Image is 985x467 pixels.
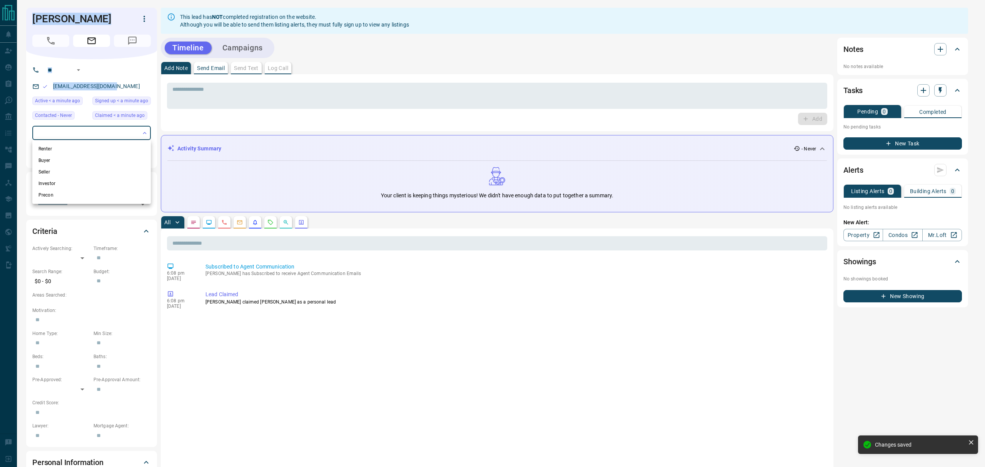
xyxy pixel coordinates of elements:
li: Investor [32,178,151,189]
div: Changes saved [875,442,965,448]
li: Renter [32,143,151,155]
li: Buyer [32,155,151,166]
li: Precon [32,189,151,201]
li: Seller [32,166,151,178]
